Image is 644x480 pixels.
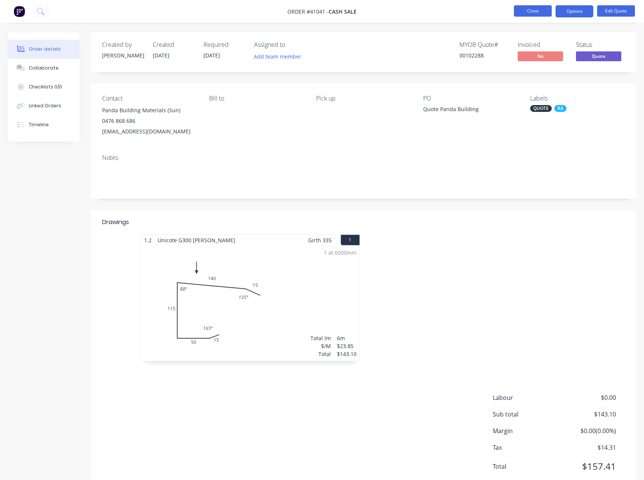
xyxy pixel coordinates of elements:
[493,393,560,402] span: Labour
[102,218,129,227] div: Drawings
[8,40,79,59] button: Order details
[102,116,197,126] div: 0476 868 686
[337,350,357,358] div: $143.10
[250,51,306,62] button: Add team member
[459,41,509,48] div: MYOB Quote #
[576,41,625,48] div: Status
[530,95,625,102] div: Labels
[153,52,169,59] span: [DATE]
[141,235,155,246] span: 1.2
[324,249,357,257] div: 1 at 6000mm
[310,342,331,350] div: $/M
[493,410,560,419] span: Sub total
[254,51,306,62] button: Add team member
[29,84,62,90] div: Checklists 0/0
[308,235,332,246] span: Girth 335
[514,5,552,17] button: Close
[560,410,616,419] span: $143.10
[203,52,220,59] span: [DATE]
[141,246,360,361] div: 0155011514015165º88º135º1 at 6000mmTotal lm$/MTotal6m$23.85$143.10
[102,51,144,59] div: [PERSON_NAME]
[155,235,238,246] span: Unicote G300 [PERSON_NAME]
[8,59,79,77] button: Collaborate
[8,77,79,96] button: Checklists 0/0
[576,51,621,63] button: Quote
[554,105,566,112] div: RA
[254,41,330,48] div: Assigned to
[102,154,625,161] div: Notes
[102,41,144,48] div: Created by
[576,51,621,61] span: Quote
[310,350,331,358] div: Total
[530,105,552,112] div: QUOTE
[287,8,329,15] span: Order #41041 -
[29,102,61,109] div: Linked Orders
[493,462,560,471] span: Total
[209,95,304,102] div: Bill to
[560,460,616,473] span: $157.41
[493,443,560,452] span: Tax
[518,51,563,61] span: No
[341,235,360,245] button: 1
[560,393,616,402] span: $0.00
[459,51,509,59] div: 00102288
[493,426,560,435] span: Margin
[29,46,61,53] div: Order details
[203,41,245,48] div: Required
[29,121,49,128] div: Timeline
[102,105,197,116] div: Panda Building Materials (Sun)
[337,342,357,350] div: $23.85
[560,426,616,435] span: $0.00 ( 0.00 %)
[102,126,197,137] div: [EMAIL_ADDRESS][DOMAIN_NAME]
[310,334,331,342] div: Total lm
[423,95,518,102] div: PO
[8,115,79,134] button: Timeline
[518,41,567,48] div: Invoiced
[556,5,593,17] button: Options
[329,8,357,15] span: CASH SALE
[337,334,357,342] div: 6m
[560,443,616,452] span: $14.31
[423,105,518,116] div: Quote Panda Building
[29,65,59,71] div: Collaborate
[316,95,411,102] div: Pick up
[14,6,25,17] img: Factory
[102,105,197,137] div: Panda Building Materials (Sun)0476 868 686[EMAIL_ADDRESS][DOMAIN_NAME]
[102,95,197,102] div: Contact
[8,96,79,115] button: Linked Orders
[597,5,635,17] button: Edit Quote
[153,41,194,48] div: Created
